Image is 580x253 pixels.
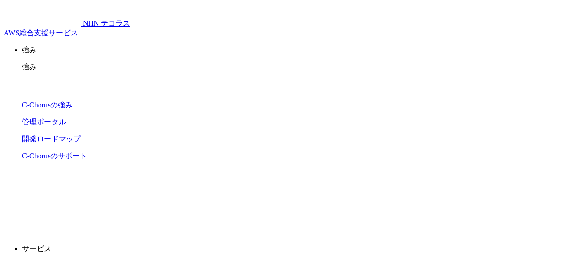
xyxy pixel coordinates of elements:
[22,45,576,55] p: 強み
[22,101,72,109] a: C-Chorusの強み
[147,191,295,214] a: 資料を請求する
[22,152,87,160] a: C-Chorusのサポート
[304,191,452,214] a: まずは相談する
[4,4,81,26] img: AWS総合支援サービス C-Chorus
[4,19,130,37] a: AWS総合支援サービス C-Chorus NHN テコラスAWS総合支援サービス
[22,135,81,143] a: 開発ロードマップ
[22,118,66,126] a: 管理ポータル
[22,62,576,72] p: 強み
